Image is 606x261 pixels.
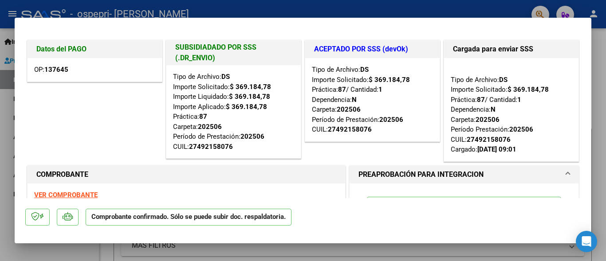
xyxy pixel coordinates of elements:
strong: N [491,105,496,113]
div: Tipo de Archivo: Importe Solicitado: Práctica: / Cantidad: Dependencia: Carpeta: Período Prestaci... [451,65,572,155]
strong: 1 [378,86,382,93]
strong: $ 369.184,78 [226,103,267,111]
strong: $ 369.184,78 [229,93,270,101]
div: 27492158076 [328,125,372,135]
a: VER COMPROBANTE [34,191,98,199]
strong: 87 [477,96,485,104]
strong: DS [499,76,508,84]
strong: DS [360,66,369,74]
strong: COMPROBANTE [36,170,88,179]
p: El afiliado figura en el ultimo padrón que tenemos de la SSS de [367,197,561,230]
div: 27492158076 [467,135,511,145]
strong: DS [221,73,230,81]
div: Tipo de Archivo: Importe Solicitado: Importe Liquidado: Importe Aplicado: Práctica: Carpeta: Perí... [173,72,294,152]
strong: 202506 [337,105,361,113]
strong: N [352,96,357,104]
strong: [DATE] 09:01 [477,145,516,153]
strong: $ 369.184,78 [230,83,271,91]
strong: 1 [517,96,521,104]
h1: Datos del PAGO [36,44,153,55]
strong: 202506 [198,123,222,131]
strong: 202506 [476,116,500,124]
mat-expansion-panel-header: PREAPROBACIÓN PARA INTEGRACION [350,166,578,183]
strong: 202506 [509,125,533,133]
h1: Cargada para enviar SSS [453,44,570,55]
strong: $ 369.184,78 [369,76,410,84]
strong: 202506 [379,116,403,124]
h1: SUBSIDIADADO POR SSS (.DR_ENVIO) [175,42,292,63]
h1: PREAPROBACIÓN PARA INTEGRACION [358,169,484,180]
strong: 137645 [44,66,68,74]
strong: 87 [338,86,346,93]
h1: ACEPTADO POR SSS (devOk) [314,44,431,55]
div: Tipo de Archivo: Importe Solicitado: Práctica: / Cantidad: Dependencia: Carpeta: Período de Prest... [312,65,433,135]
div: 27492158076 [189,142,233,152]
span: OP: [34,66,68,74]
strong: 87 [199,113,207,121]
div: Open Intercom Messenger [576,231,597,252]
strong: $ 369.184,78 [508,86,549,93]
strong: 202506 [240,132,264,140]
p: Comprobante confirmado. Sólo se puede subir doc. respaldatoria. [86,209,291,226]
